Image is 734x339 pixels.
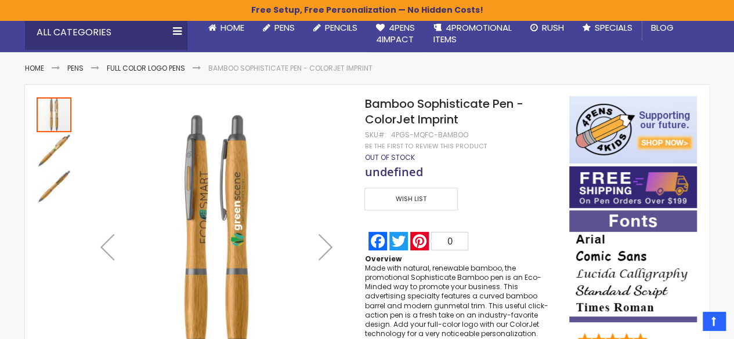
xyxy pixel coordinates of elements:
div: Bamboo Sophisticate Pen - ColorJet Imprint [37,96,73,132]
a: Home [25,63,44,73]
img: Bamboo Sophisticate Pen - ColorJet Imprint [37,133,71,168]
strong: Overview [364,254,401,264]
a: Pens [67,63,84,73]
span: Bamboo Sophisticate Pen - ColorJet Imprint [364,96,523,127]
a: Pencils [304,15,367,41]
div: Made with natural, renewable bamboo, the promotional Sophisticate Bamboo pen is an Eco-Minded way... [364,264,557,339]
div: Bamboo Sophisticate Pen - ColorJet Imprint [37,132,73,168]
li: Bamboo Sophisticate Pen - ColorJet Imprint [208,64,373,73]
span: Wish List [364,188,457,210]
a: Facebook [367,232,388,250]
span: Specials [595,21,632,34]
img: Bamboo Sophisticate Pen - ColorJet Imprint [37,169,71,204]
div: Bamboo Sophisticate Pen - ColorJet Imprint [37,168,71,204]
a: Rush [521,15,573,41]
span: Out of stock [364,152,414,162]
span: Pencils [325,21,357,34]
div: 4PGS-MQFC-BAMBOO [390,130,468,140]
div: All Categories [25,15,187,50]
a: Pinterest0 [409,232,469,250]
a: Full Color Logo Pens [107,63,185,73]
a: Home [199,15,254,41]
a: Pens [254,15,304,41]
span: Home [220,21,244,34]
strong: SKU [364,130,386,140]
span: undefined [364,164,422,180]
img: font-personalization-examples [569,210,697,322]
span: 4PROMOTIONAL ITEMS [433,21,512,45]
img: 4pens 4 kids [569,96,697,163]
a: Blog [642,15,683,41]
a: 4PROMOTIONALITEMS [424,15,521,53]
a: 4Pens4impact [367,15,424,53]
span: Pens [274,21,295,34]
img: Free shipping on orders over $199 [569,166,697,208]
span: Rush [542,21,564,34]
a: Wish List [364,188,461,210]
iframe: Google Customer Reviews [638,308,734,339]
span: Blog [651,21,674,34]
a: Be the first to review this product [364,142,486,151]
a: Twitter [388,232,409,250]
span: 0 [447,236,453,246]
a: Specials [573,15,642,41]
span: 4Pens 4impact [376,21,415,45]
div: Availability [364,153,414,162]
